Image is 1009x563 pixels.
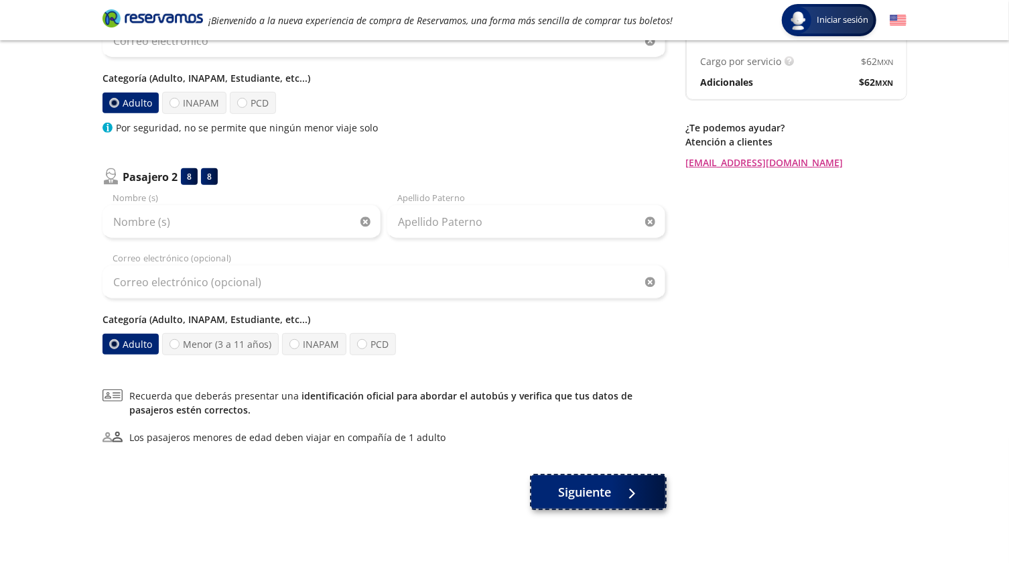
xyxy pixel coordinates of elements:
[875,78,893,88] small: MXN
[103,92,159,113] label: Adulto
[208,14,673,27] em: ¡Bienvenido a la nueva experiencia de compra de Reservamos, una forma más sencilla de comprar tus...
[123,169,178,185] p: Pasajero 2
[103,8,203,32] a: Brand Logo
[201,168,218,185] div: 8
[103,8,203,28] i: Brand Logo
[861,54,893,68] span: $ 62
[685,155,906,170] a: [EMAIL_ADDRESS][DOMAIN_NAME]
[181,168,198,185] div: 8
[531,475,665,509] button: Siguiente
[811,13,874,27] span: Iniciar sesión
[685,135,906,149] p: Atención a clientes
[162,92,226,114] label: INAPAM
[162,333,279,355] label: Menor (3 a 11 años)
[700,54,781,68] p: Cargo por servicio
[103,24,665,58] input: Correo electrónico
[103,265,665,299] input: Correo electrónico (opcional)
[387,205,665,239] input: Apellido Paterno
[129,389,632,416] a: identificación oficial para abordar el autobús y verifica que tus datos de pasajeros estén correc...
[282,333,346,355] label: INAPAM
[103,334,159,355] label: Adulto
[559,483,612,501] span: Siguiente
[103,312,665,326] p: Categoría (Adulto, INAPAM, Estudiante, etc...)
[859,75,893,89] span: $ 62
[890,12,906,29] button: English
[103,205,381,239] input: Nombre (s)
[877,57,893,67] small: MXN
[350,333,396,355] label: PCD
[129,430,446,444] div: Los pasajeros menores de edad deben viajar en compañía de 1 adulto
[116,121,378,135] p: Por seguridad, no se permite que ningún menor viaje solo
[685,121,906,135] p: ¿Te podemos ayudar?
[700,75,753,89] p: Adicionales
[103,71,665,85] p: Categoría (Adulto, INAPAM, Estudiante, etc...)
[129,389,665,417] span: Recuerda que deberás presentar una
[230,92,276,114] label: PCD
